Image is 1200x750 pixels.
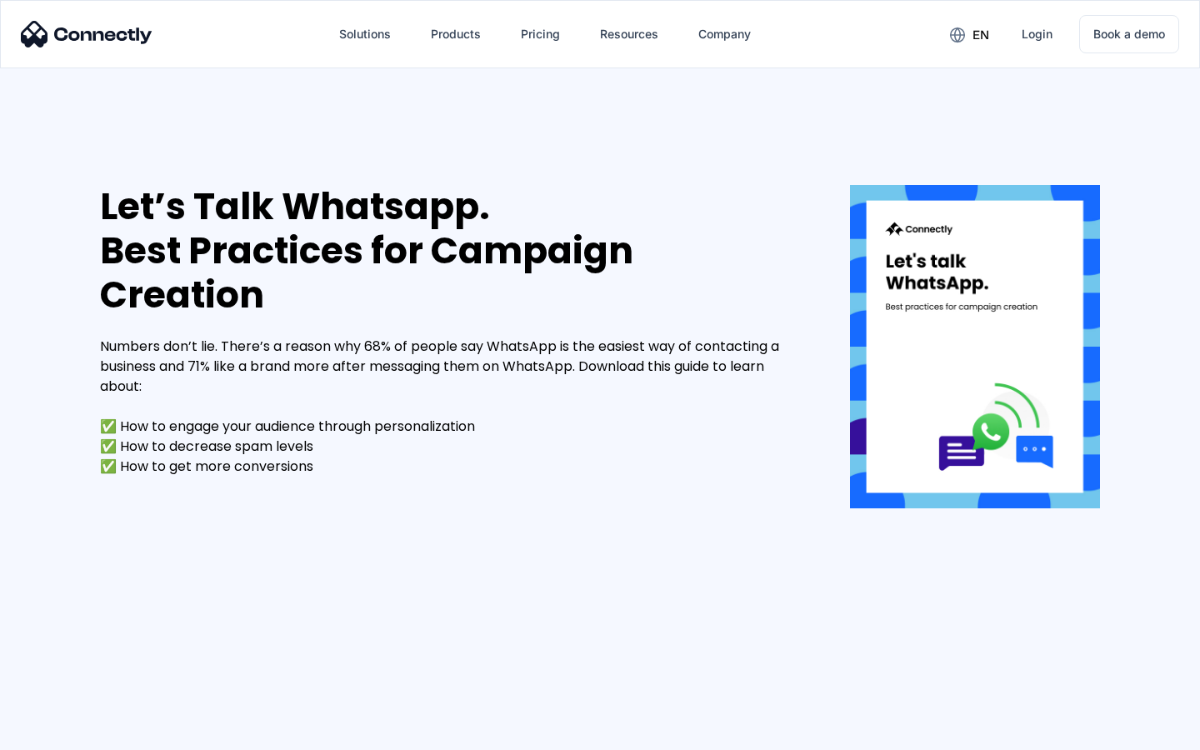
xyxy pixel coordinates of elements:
aside: Language selected: English [17,721,100,744]
div: Numbers don’t lie. There’s a reason why 68% of people say WhatsApp is the easiest way of contacti... [100,337,800,477]
a: Login [1008,14,1066,54]
div: Company [698,22,751,46]
a: Book a demo [1079,15,1179,53]
div: Solutions [339,22,391,46]
ul: Language list [33,721,100,744]
div: Pricing [521,22,560,46]
div: Resources [600,22,658,46]
img: Connectly Logo [21,21,152,47]
a: Pricing [507,14,573,54]
div: en [972,23,989,47]
div: Login [1022,22,1052,46]
div: Products [431,22,481,46]
div: Let’s Talk Whatsapp. Best Practices for Campaign Creation [100,185,800,317]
